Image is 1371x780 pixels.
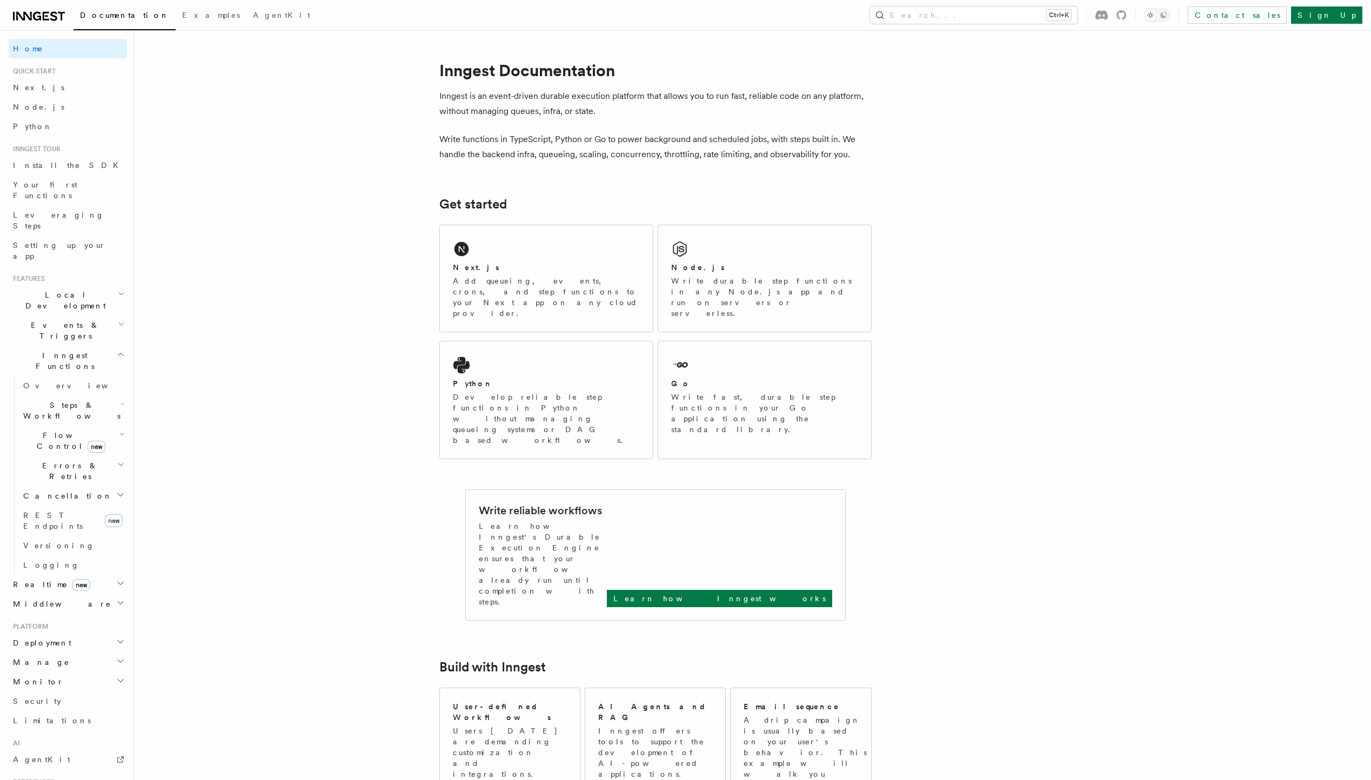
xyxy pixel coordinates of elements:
[9,622,49,631] span: Platform
[9,676,64,687] span: Monitor
[19,555,127,575] a: Logging
[9,739,20,748] span: AI
[9,290,118,311] span: Local Development
[439,132,872,162] p: Write functions in TypeScript, Python or Go to power background and scheduled jobs, with steps bu...
[13,716,91,725] span: Limitations
[658,341,872,459] a: GoWrite fast, durable step functions in your Go application using the standard library.
[453,392,640,446] p: Develop reliable step functions in Python without managing queueing systems or DAG based workflows.
[176,3,246,29] a: Examples
[19,395,127,426] button: Steps & Workflows
[9,67,56,76] span: Quick start
[9,274,45,283] span: Features
[9,750,127,769] a: AgentKit
[105,514,123,527] span: new
[9,637,71,648] span: Deployment
[439,197,507,212] a: Get started
[80,11,169,19] span: Documentation
[870,6,1078,24] button: Search...Ctrl+K
[9,346,127,376] button: Inngest Functions
[72,579,90,591] span: new
[13,83,64,92] span: Next.js
[9,285,127,315] button: Local Development
[453,378,493,389] h2: Python
[671,262,725,273] h2: Node.js
[1291,6,1362,24] a: Sign Up
[88,441,105,453] span: new
[1144,9,1170,22] button: Toggle dark mode
[9,320,118,341] span: Events & Triggers
[13,755,70,764] span: AgentKit
[9,236,127,266] a: Setting up your app
[9,97,127,117] a: Node.js
[9,633,127,653] button: Deployment
[598,701,714,723] h2: AI Agents and RAG
[19,376,127,395] a: Overview
[479,503,602,518] h2: Write reliable workflows
[9,653,127,672] button: Manage
[9,672,127,691] button: Monitor
[23,381,135,390] span: Overview
[13,122,52,131] span: Python
[23,541,95,550] span: Versioning
[9,315,127,346] button: Events & Triggers
[182,11,240,19] span: Examples
[13,697,61,705] span: Security
[9,39,127,58] a: Home
[658,225,872,332] a: Node.jsWrite durable step functions in any Node.js app and run on servers or serverless.
[744,701,840,712] h2: Email sequence
[19,400,121,421] span: Steps & Workflows
[13,43,43,54] span: Home
[671,378,691,389] h2: Go
[453,275,640,319] p: Add queueing, events, crons, and step functions to your Next app on any cloud provider.
[439,225,653,332] a: Next.jsAdd queueing, events, crons, and step functions to your Next app on any cloud provider.
[671,275,858,319] p: Write durable step functions in any Node.js app and run on servers or serverless.
[19,486,127,506] button: Cancellation
[1047,10,1071,21] kbd: Ctrl+K
[253,11,310,19] span: AgentKit
[9,711,127,730] a: Limitations
[9,175,127,205] a: Your first Functions
[19,456,127,486] button: Errors & Retries
[9,579,90,590] span: Realtime
[1188,6,1287,24] a: Contact sales
[9,376,127,575] div: Inngest Functions
[19,536,127,555] a: Versioning
[9,78,127,97] a: Next.js
[13,241,106,260] span: Setting up your app
[23,511,83,530] span: REST Endpoints
[607,590,832,607] a: Learn how Inngest works
[439,89,872,119] p: Inngest is an event-driven durable execution platform that allows you to run fast, reliable code ...
[246,3,317,29] a: AgentKit
[613,593,826,604] p: Learn how Inngest works
[9,205,127,236] a: Leveraging Steps
[671,392,858,435] p: Write fast, durable step functions in your Go application using the standard library.
[479,521,607,607] p: Learn how Inngest's Durable Execution Engine ensures that your workflow already run until complet...
[439,660,546,675] a: Build with Inngest
[439,60,872,80] h1: Inngest Documentation
[13,180,77,200] span: Your first Functions
[9,575,127,594] button: Realtimenew
[9,691,127,711] a: Security
[9,145,61,153] span: Inngest tour
[453,262,499,273] h2: Next.js
[9,594,127,614] button: Middleware
[13,103,64,111] span: Node.js
[453,701,567,723] h2: User-defined Workflows
[19,430,119,452] span: Flow Control
[19,506,127,536] a: REST Endpointsnew
[19,426,127,456] button: Flow Controlnew
[19,460,117,482] span: Errors & Retries
[9,156,127,175] a: Install the SDK
[13,211,104,230] span: Leveraging Steps
[13,161,125,170] span: Install the SDK
[73,3,176,30] a: Documentation
[9,350,117,372] span: Inngest Functions
[23,561,79,569] span: Logging
[19,490,112,501] span: Cancellation
[9,599,111,609] span: Middleware
[9,117,127,136] a: Python
[439,341,653,459] a: PythonDevelop reliable step functions in Python without managing queueing systems or DAG based wo...
[9,657,70,668] span: Manage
